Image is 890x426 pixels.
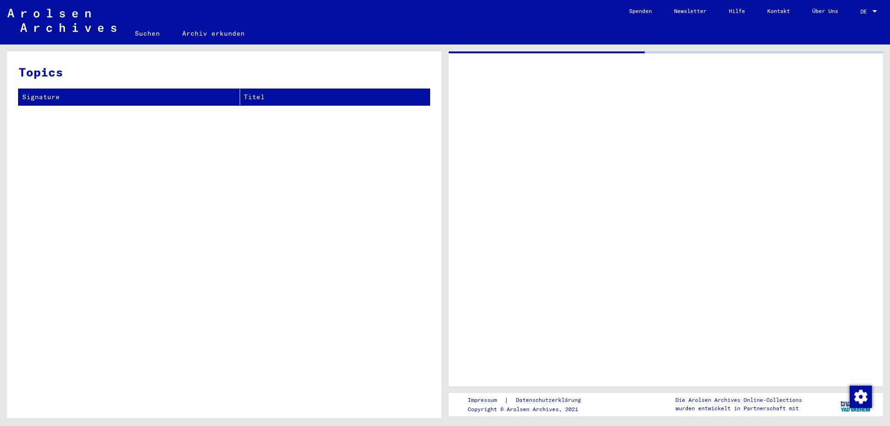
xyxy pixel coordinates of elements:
[171,22,256,45] a: Archiv erkunden
[124,22,171,45] a: Suchen
[509,395,592,405] a: Datenschutzerklärung
[849,385,871,407] div: Zustimmung ändern
[675,404,802,413] p: wurden entwickelt in Partnerschaft mit
[860,8,871,15] span: DE
[240,89,430,105] th: Titel
[468,405,592,413] p: Copyright © Arolsen Archives, 2021
[19,89,240,105] th: Signature
[468,395,504,405] a: Impressum
[839,393,873,416] img: yv_logo.png
[850,386,872,408] img: Zustimmung ändern
[468,395,592,405] div: |
[7,9,116,32] img: Arolsen_neg.svg
[19,63,429,81] h3: Topics
[675,396,802,404] p: Die Arolsen Archives Online-Collections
